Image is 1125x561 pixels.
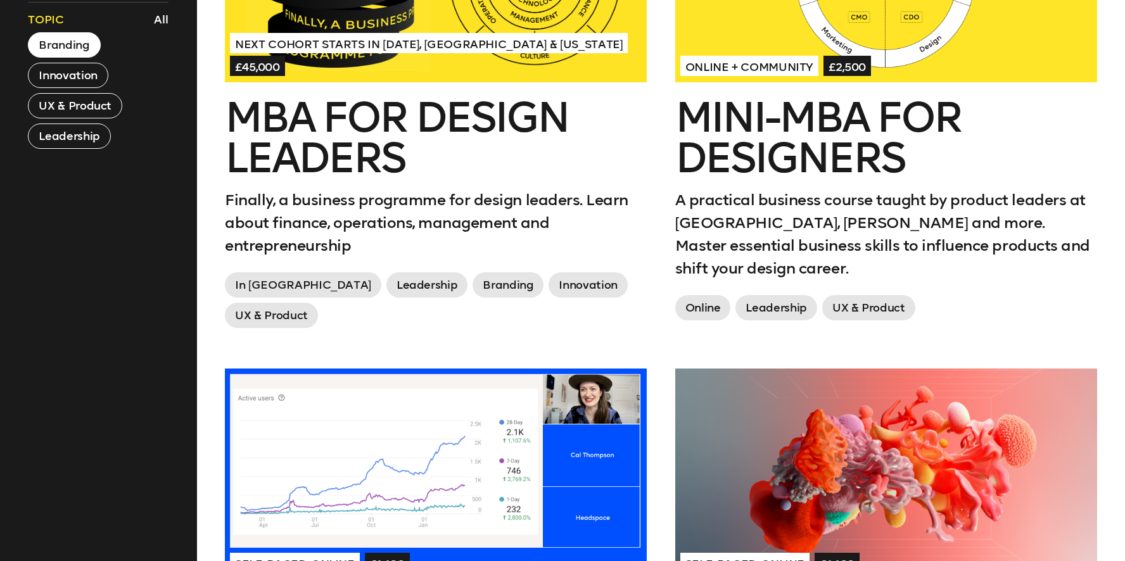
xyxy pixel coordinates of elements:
span: In [GEOGRAPHIC_DATA] [225,272,381,298]
span: Next Cohort Starts in [DATE], [GEOGRAPHIC_DATA] & [US_STATE] [230,33,628,53]
button: Innovation [28,63,108,88]
span: Online + Community [680,56,819,76]
span: UX & Product [225,303,318,328]
span: £2,500 [823,56,871,76]
button: UX & Product [28,93,122,118]
button: Branding [28,32,100,58]
span: Leadership [735,295,817,320]
span: Online [675,295,731,320]
span: £45,000 [230,56,285,76]
span: Branding [473,272,543,298]
span: Leadership [386,272,467,298]
h2: MBA for Design Leaders [225,98,647,179]
span: Topic [28,12,63,27]
h2: Mini-MBA for Designers [675,98,1097,179]
button: Leadership [28,123,110,149]
span: Innovation [549,272,627,298]
p: Finally, a business programme for design leaders. Learn about finance, operations, management and... [225,189,647,257]
span: UX & Product [822,295,915,320]
p: A practical business course taught by product leaders at [GEOGRAPHIC_DATA], [PERSON_NAME] and mor... [675,189,1097,280]
button: All [151,9,172,30]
